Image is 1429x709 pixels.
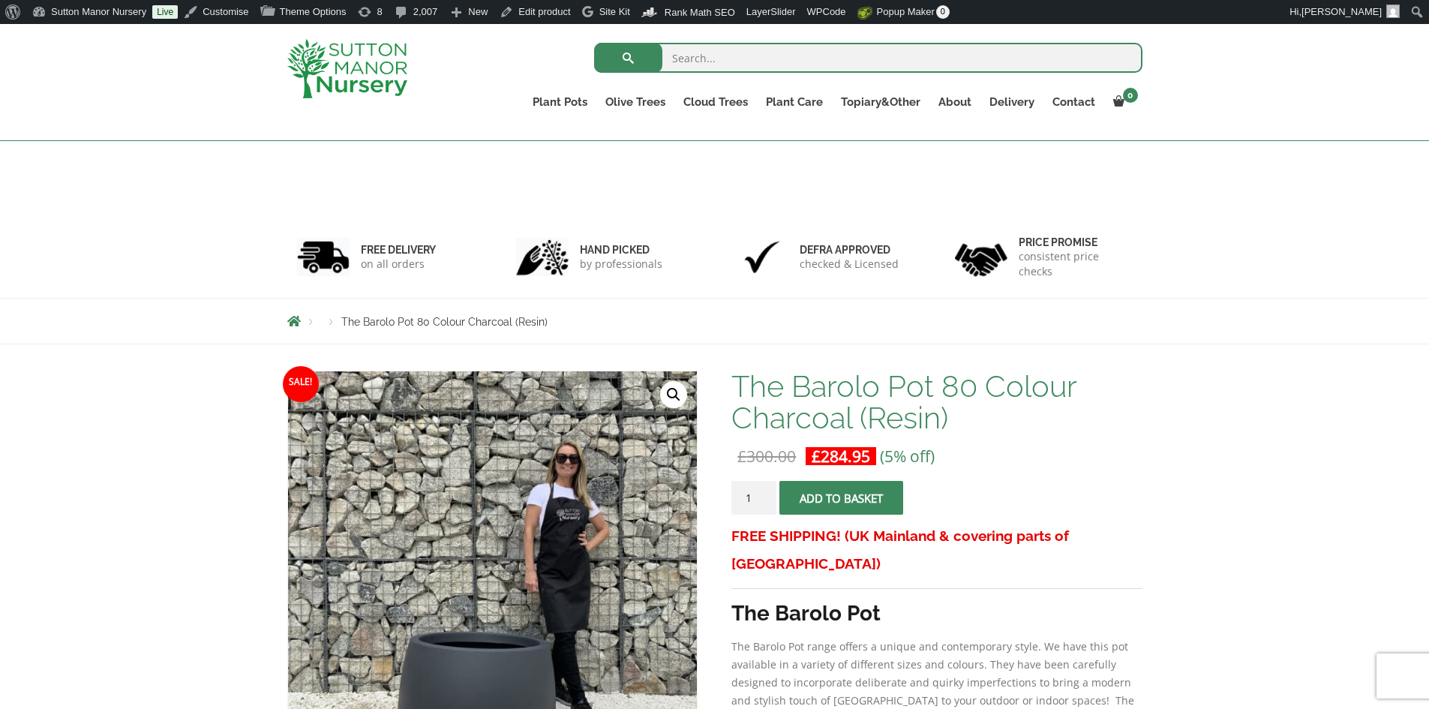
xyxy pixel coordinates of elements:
span: Site Kit [599,6,630,17]
h1: The Barolo Pot 80 Colour Charcoal (Resin) [731,371,1142,434]
span: Rank Math SEO [665,7,735,18]
h6: hand picked [580,243,662,257]
h3: FREE SHIPPING! (UK Mainland & covering parts of [GEOGRAPHIC_DATA]) [731,522,1142,578]
img: 2.jpg [516,238,569,276]
span: Sale! [283,366,319,402]
img: 1.jpg [297,238,350,276]
strong: The Barolo Pot [731,601,881,626]
a: View full-screen image gallery [660,381,687,408]
nav: Breadcrumbs [287,315,1142,327]
a: 0 [1104,92,1142,113]
img: logo [287,39,407,98]
a: Olive Trees [596,92,674,113]
h6: FREE DELIVERY [361,243,436,257]
p: by professionals [580,257,662,272]
p: on all orders [361,257,436,272]
a: Live [152,5,178,19]
span: [PERSON_NAME] [1301,6,1382,17]
a: Delivery [980,92,1043,113]
bdi: 284.95 [812,446,870,467]
img: 4.jpg [955,234,1007,280]
input: Product quantity [731,481,776,515]
button: Add to basket [779,481,903,515]
h6: Price promise [1019,236,1133,249]
span: (5% off) [880,446,935,467]
a: Topiary&Other [832,92,929,113]
span: £ [812,446,821,467]
a: Contact [1043,92,1104,113]
h6: Defra approved [800,243,899,257]
span: 0 [1123,88,1138,103]
bdi: 300.00 [737,446,796,467]
a: Cloud Trees [674,92,757,113]
input: Search... [594,43,1142,73]
span: £ [737,446,746,467]
span: 0 [936,5,950,19]
a: Plant Pots [524,92,596,113]
img: 3.jpg [736,238,788,276]
a: About [929,92,980,113]
p: consistent price checks [1019,249,1133,279]
p: checked & Licensed [800,257,899,272]
a: Plant Care [757,92,832,113]
span: The Barolo Pot 80 Colour Charcoal (Resin) [341,316,548,328]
